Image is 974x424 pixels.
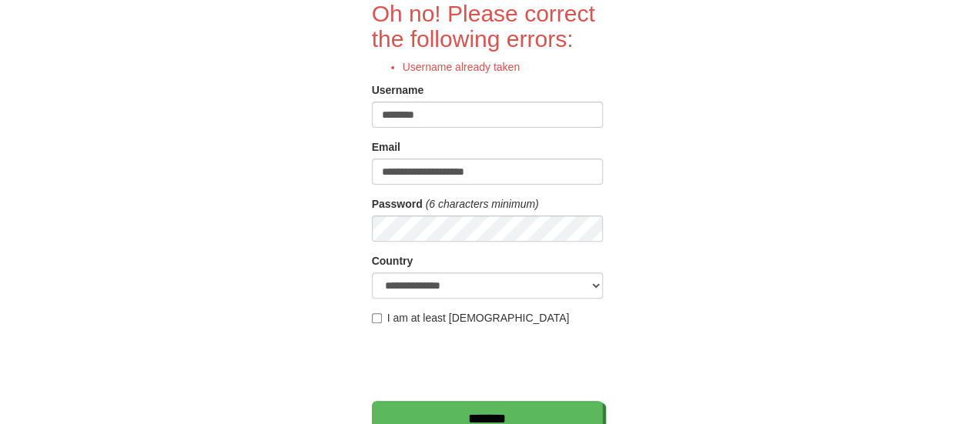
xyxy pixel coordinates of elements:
h2: Oh no! Please correct the following errors: [372,1,603,52]
label: Password [372,196,423,212]
label: Country [372,253,413,269]
em: (6 characters minimum) [426,198,539,210]
li: Username already taken [403,59,603,75]
input: I am at least [DEMOGRAPHIC_DATA] [372,313,382,323]
label: I am at least [DEMOGRAPHIC_DATA] [372,310,570,326]
iframe: reCAPTCHA [372,333,606,393]
label: Email [372,139,400,155]
label: Username [372,82,424,98]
